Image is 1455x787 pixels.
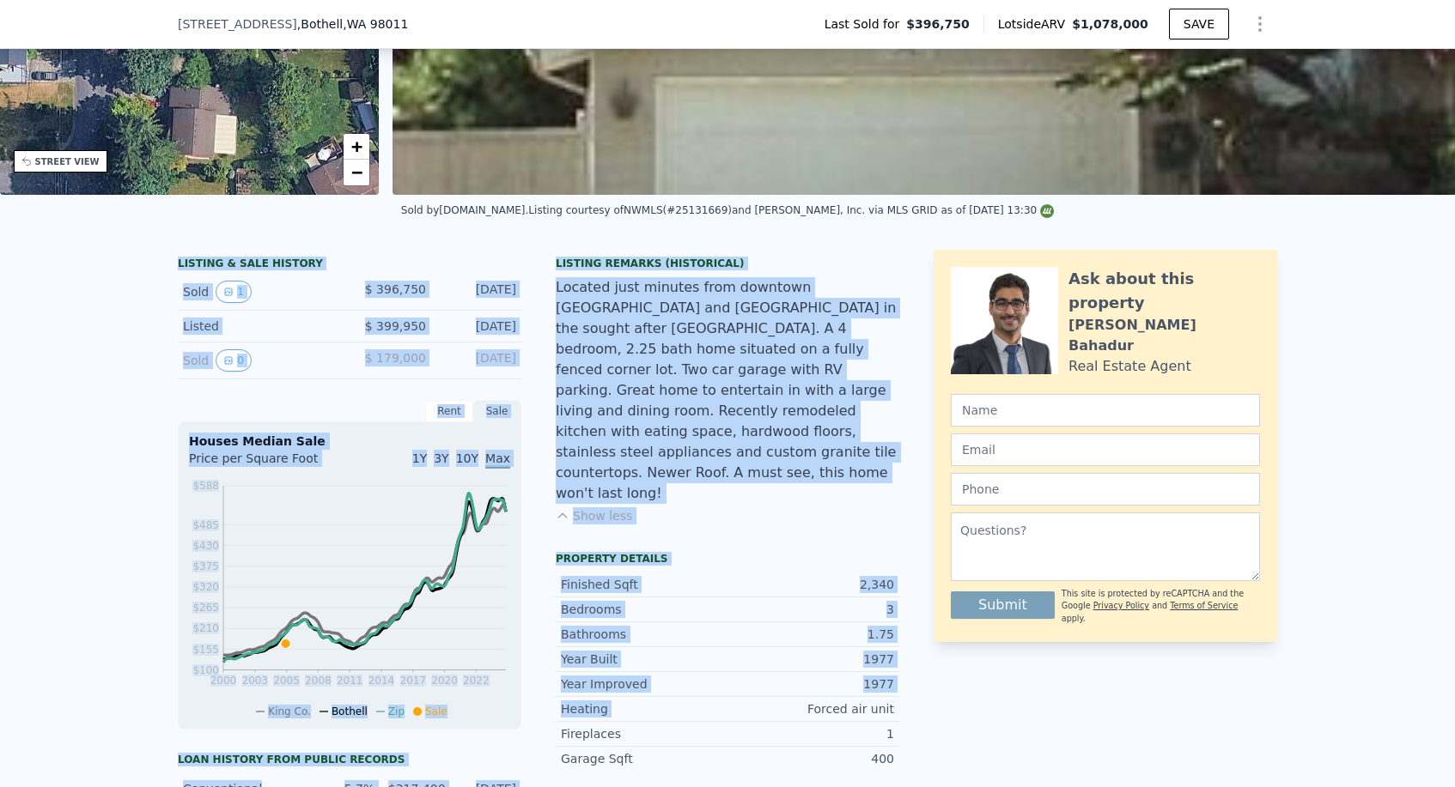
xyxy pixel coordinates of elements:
div: Price per Square Foot [189,450,350,477]
input: Name [951,394,1260,427]
div: Year Built [561,651,727,668]
tspan: $485 [192,519,219,531]
div: Listing courtesy of NWMLS (#25131669) and [PERSON_NAME], Inc. via MLS GRID as of [DATE] 13:30 [528,204,1054,216]
a: Terms of Service [1170,601,1238,610]
tspan: $100 [192,664,219,676]
tspan: 2011 [337,675,363,687]
a: Zoom out [344,160,369,185]
span: Max [485,451,510,469]
div: Forced air unit [727,700,894,717]
span: + [351,136,362,157]
span: [STREET_ADDRESS] [178,15,297,33]
span: $396,750 [906,15,970,33]
div: Bedrooms [561,601,727,618]
div: 400 [727,750,894,767]
div: Sold [183,281,336,303]
button: Show less [556,507,632,524]
span: 1Y [412,451,427,465]
div: This site is protected by reCAPTCHA and the Google and apply. [1062,588,1260,625]
span: $ 179,000 [365,351,426,365]
input: Phone [951,473,1260,505]
tspan: 2022 [463,675,490,687]
button: SAVE [1169,9,1229,39]
button: View historical data [216,281,252,303]
div: 1 [727,725,894,742]
span: Zip [388,705,405,717]
div: 1977 [727,675,894,693]
tspan: $588 [192,480,219,492]
span: Last Sold for [825,15,907,33]
div: Sold by [DOMAIN_NAME] . [401,204,529,216]
tspan: 2003 [242,675,269,687]
div: LISTING & SALE HISTORY [178,257,521,274]
div: Houses Median Sale [189,433,510,450]
div: [DATE] [440,281,516,303]
tspan: $210 [192,622,219,634]
div: Property details [556,552,899,566]
div: Finished Sqft [561,576,727,593]
tspan: $155 [192,644,219,656]
button: Show Options [1243,7,1277,41]
div: [DATE] [440,349,516,372]
tspan: 2017 [400,675,427,687]
tspan: $430 [192,540,219,552]
div: 1977 [727,651,894,668]
div: [PERSON_NAME] Bahadur [1068,315,1260,356]
span: $ 396,750 [365,282,426,296]
div: Rent [425,400,473,422]
a: Privacy Policy [1093,601,1149,610]
tspan: $375 [192,560,219,572]
div: 1.75 [727,626,894,643]
span: Bothell [332,705,368,717]
button: Submit [951,591,1055,619]
div: Sold [183,349,336,372]
div: Real Estate Agent [1068,356,1191,377]
tspan: 2014 [368,675,395,687]
tspan: 2020 [431,675,458,687]
div: 2,340 [727,576,894,593]
span: Sale [425,705,447,717]
span: $ 399,950 [365,319,426,333]
tspan: 2000 [210,675,237,687]
div: Listing Remarks (Historical) [556,257,899,270]
img: NWMLS Logo [1040,204,1054,218]
span: Lotside ARV [998,15,1072,33]
input: Email [951,433,1260,466]
div: Sale [473,400,521,422]
div: STREET VIEW [35,155,100,168]
div: Loan history from public records [178,753,521,766]
span: , Bothell [297,15,409,33]
button: View historical data [216,349,252,372]
div: Located just minutes from downtown [GEOGRAPHIC_DATA] and [GEOGRAPHIC_DATA] in the sought after [G... [556,277,899,504]
tspan: 2005 [273,675,300,687]
div: Year Improved [561,675,727,693]
tspan: $320 [192,581,219,593]
span: King Co. [268,705,311,717]
span: 3Y [434,451,448,465]
div: Listed [183,318,336,335]
div: [DATE] [440,318,516,335]
div: Heating [561,700,727,717]
div: Ask about this property [1068,267,1260,315]
div: Fireplaces [561,725,727,742]
span: $1,078,000 [1072,17,1148,31]
span: , WA 98011 [343,17,408,31]
div: Bathrooms [561,626,727,643]
tspan: $265 [192,602,219,614]
tspan: 2008 [305,675,332,687]
a: Zoom in [344,134,369,160]
div: Garage Sqft [561,750,727,767]
span: 10Y [456,451,478,465]
div: 3 [727,601,894,618]
span: − [351,161,362,183]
